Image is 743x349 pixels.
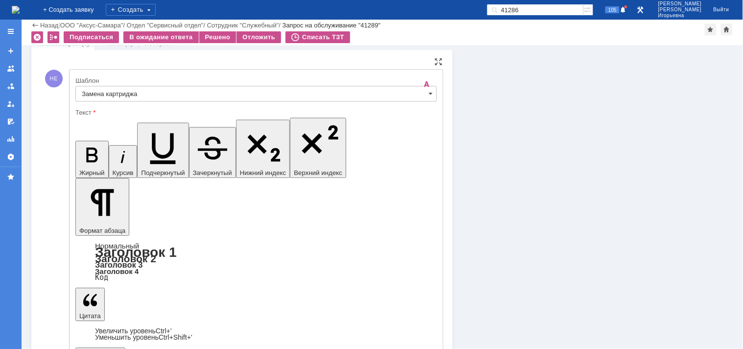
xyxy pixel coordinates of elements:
[3,149,19,165] a: Настройки
[4,4,53,14] span: Добрый день
[4,35,141,55] font: Данный расходный материал списан с остатков подменного склада
[75,288,105,321] button: Цитата
[106,4,156,16] div: Создать
[141,169,185,176] span: Подчеркнутый
[12,6,20,14] img: logo
[79,312,101,320] span: Цитата
[207,22,279,29] a: Сотрудник "Служебный"
[127,22,207,29] div: /
[193,169,232,176] span: Зачеркнутый
[95,267,139,275] a: Заголовок 4
[75,328,437,341] div: Цитата
[3,78,19,94] a: Заявки в моей ответственности
[95,245,177,260] a: Заголовок 1
[95,333,192,341] a: Decrease
[12,6,20,14] a: Перейти на домашнюю страницу
[45,70,63,87] span: НЕ
[4,14,133,34] span: На аппарате проведена замена РМ (РД)
[75,77,435,84] div: Шаблон
[3,96,19,112] a: Мои заявки
[60,22,127,29] div: /
[605,6,620,13] span: 105
[240,169,287,176] span: Нижний индекс
[95,242,139,250] a: Нормальный
[95,327,172,335] a: Increase
[283,22,381,29] div: Запрос на обслуживание "41289"
[48,31,59,43] div: Работа с массовостью
[658,1,702,7] span: [PERSON_NAME]
[79,169,105,176] span: Жирный
[721,24,733,35] div: Сделать домашней страницей
[75,178,129,236] button: Формат абзаца
[156,327,172,335] span: Ctrl+'
[3,43,19,59] a: Создать заявку
[658,13,702,19] span: Игорьевна
[3,61,19,76] a: Заявки на командах
[113,169,134,176] span: Курсив
[95,253,156,264] a: Заголовок 2
[290,118,346,178] button: Верхний индекс
[127,22,204,29] a: Отдел "Сервисный отдел"
[207,22,283,29] div: /
[95,260,143,269] a: Заголовок 3
[95,273,108,282] a: Код
[58,21,60,28] div: |
[75,243,437,281] div: Формат абзаца
[236,120,290,178] button: Нижний индекс
[109,145,138,178] button: Курсив
[40,22,58,29] a: Назад
[658,7,702,13] span: [PERSON_NAME]
[75,141,109,178] button: Жирный
[635,4,647,16] a: Перейти в интерфейс администратора
[159,333,192,341] span: Ctrl+Shift+'
[137,123,189,178] button: Подчеркнутый
[79,227,125,234] span: Формат абзаца
[31,31,43,43] div: Удалить
[60,22,123,29] a: ООО "Аксус-Самара"
[3,114,19,129] a: Мои согласования
[705,24,717,35] div: Добавить в избранное
[189,127,236,178] button: Зачеркнутый
[75,109,435,116] div: Текст
[421,78,433,90] span: Скрыть панель инструментов
[4,86,109,117] span: С уважением, первая линия технической поддержки
[3,131,19,147] a: Отчеты
[435,58,443,66] div: На всю страницу
[583,4,593,14] span: Расширенный поиск
[294,169,342,176] span: Верхний индекс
